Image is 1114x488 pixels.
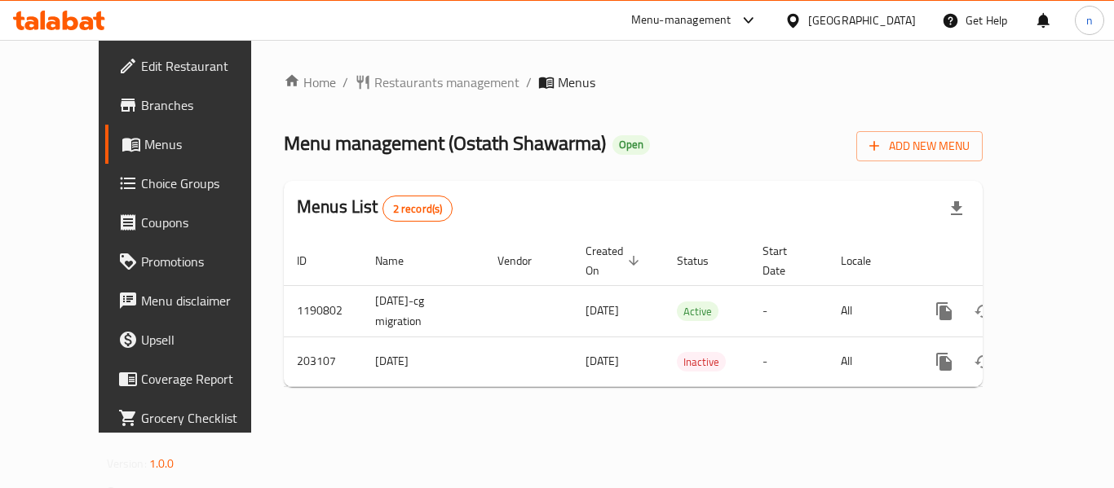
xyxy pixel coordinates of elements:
[677,352,726,371] div: Inactive
[141,291,272,310] span: Menu disclaimer
[284,236,1094,387] table: enhanced table
[284,73,336,92] a: Home
[105,281,285,320] a: Menu disclaimer
[869,136,970,156] span: Add New Menu
[105,46,285,86] a: Edit Restaurant
[297,251,328,270] span: ID
[141,213,272,232] span: Coupons
[297,195,453,222] h2: Menus List
[141,408,272,428] span: Grocery Checklist
[284,336,362,386] td: 203107
[631,11,732,30] div: Menu-management
[586,300,619,321] span: [DATE]
[343,73,348,92] li: /
[141,95,272,115] span: Branches
[105,86,285,125] a: Branches
[362,285,484,336] td: [DATE]-cg migration
[383,201,453,217] span: 2 record(s)
[677,302,718,321] span: Active
[105,164,285,203] a: Choice Groups
[144,134,272,154] span: Menus
[149,453,175,474] span: 1.0.0
[141,330,272,350] span: Upsell
[677,251,730,270] span: Status
[586,241,644,280] span: Created On
[856,131,983,161] button: Add New Menu
[375,251,425,270] span: Name
[105,359,285,398] a: Coverage Report
[107,453,147,474] span: Version:
[105,203,285,242] a: Coupons
[558,73,595,92] span: Menus
[105,242,285,281] a: Promotions
[355,73,519,92] a: Restaurants management
[374,73,519,92] span: Restaurants management
[749,336,828,386] td: -
[912,236,1094,286] th: Actions
[964,292,1003,331] button: Change Status
[497,251,553,270] span: Vendor
[925,342,964,381] button: more
[141,56,272,76] span: Edit Restaurant
[612,138,650,152] span: Open
[841,251,892,270] span: Locale
[828,336,912,386] td: All
[141,252,272,271] span: Promotions
[925,292,964,331] button: more
[382,196,453,222] div: Total records count
[937,189,976,228] div: Export file
[828,285,912,336] td: All
[586,350,619,371] span: [DATE]
[964,342,1003,381] button: Change Status
[284,125,606,161] span: Menu management ( Ostath Shawarma )
[362,336,484,386] td: [DATE]
[763,241,808,280] span: Start Date
[1086,11,1093,29] span: n
[141,174,272,193] span: Choice Groups
[749,285,828,336] td: -
[677,353,726,371] span: Inactive
[284,285,362,336] td: 1190802
[284,73,983,92] nav: breadcrumb
[105,320,285,359] a: Upsell
[141,369,272,389] span: Coverage Report
[808,11,916,29] div: [GEOGRAPHIC_DATA]
[526,73,532,92] li: /
[612,135,650,155] div: Open
[105,398,285,437] a: Grocery Checklist
[105,125,285,164] a: Menus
